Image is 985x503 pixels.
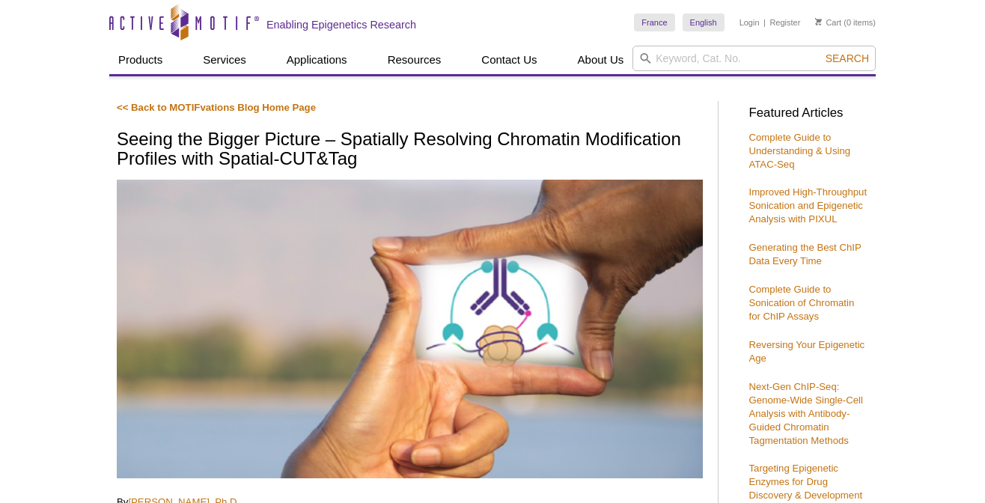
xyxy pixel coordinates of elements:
[769,17,800,28] a: Register
[815,17,841,28] a: Cart
[634,13,674,31] a: France
[117,180,703,478] img: Spatial genomics
[748,242,861,266] a: Generating the Best ChIP Data Every Time
[278,46,356,74] a: Applications
[472,46,546,74] a: Contact Us
[748,107,868,120] h3: Featured Articles
[266,18,416,31] h2: Enabling Epigenetics Research
[569,46,633,74] a: About Us
[117,102,316,113] a: << Back to MOTIFvations Blog Home Page
[748,132,850,170] a: Complete Guide to Understanding & Using ATAC-Seq
[763,13,766,31] li: |
[748,339,864,364] a: Reversing Your Epigenetic Age
[815,13,876,31] li: (0 items)
[632,46,876,71] input: Keyword, Cat. No.
[815,18,822,25] img: Your Cart
[748,381,862,446] a: Next-Gen ChIP-Seq: Genome-Wide Single-Cell Analysis with Antibody-Guided Chromatin Tagmentation M...
[748,463,862,501] a: Targeting Epigenetic Enzymes for Drug Discovery & Development
[748,284,854,322] a: Complete Guide to Sonication of Chromatin for ChIP Assays
[109,46,171,74] a: Products
[821,52,873,65] button: Search
[194,46,255,74] a: Services
[748,186,867,225] a: Improved High-Throughput Sonication and Epigenetic Analysis with PIXUL
[379,46,451,74] a: Resources
[683,13,725,31] a: English
[117,129,703,171] h1: Seeing the Bigger Picture – Spatially Resolving Chromatin Modification Profiles with Spatial-CUT&Tag
[739,17,760,28] a: Login
[826,52,869,64] span: Search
